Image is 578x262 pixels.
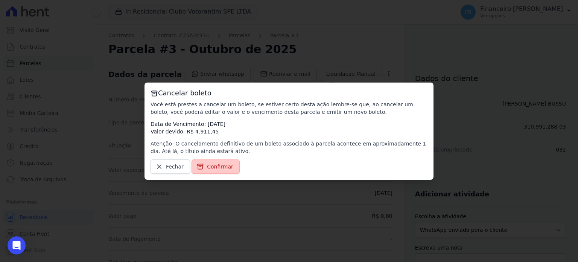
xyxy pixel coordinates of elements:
h3: Cancelar boleto [151,89,427,98]
p: Você está prestes a cancelar um boleto, se estiver certo desta ação lembre-se que, ao cancelar um... [151,101,427,116]
span: Fechar [166,163,184,170]
a: Confirmar [192,159,240,174]
span: Confirmar [207,163,233,170]
p: Data de Vencimento: [DATE] Valor devido: R$ 4.911,45 [151,120,427,135]
p: Atenção: O cancelamento definitivo de um boleto associado à parcela acontece em aproximadamente 1... [151,140,427,155]
a: Fechar [151,159,190,174]
div: Open Intercom Messenger [8,236,26,254]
